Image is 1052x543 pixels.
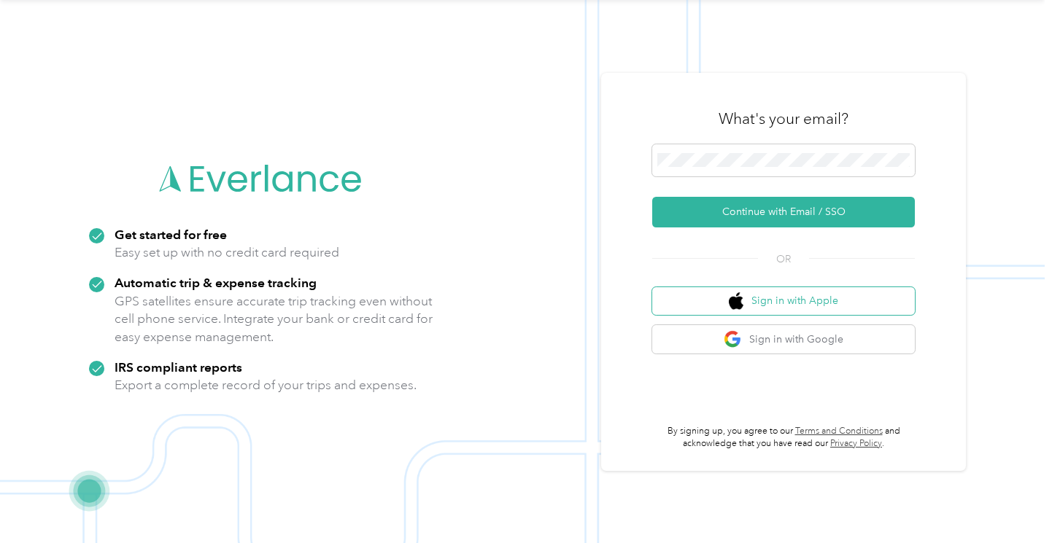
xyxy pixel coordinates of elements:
p: Easy set up with no credit card required [115,243,339,262]
p: GPS satellites ensure accurate trip tracking even without cell phone service. Integrate your bank... [115,292,433,346]
a: Privacy Policy [830,438,882,449]
span: OR [758,251,809,267]
p: By signing up, you agree to our and acknowledge that you have read our . [652,425,915,450]
h3: What's your email? [719,109,848,129]
strong: Get started for free [115,227,227,242]
img: apple logo [729,292,743,310]
p: Export a complete record of your trips and expenses. [115,376,417,394]
button: Continue with Email / SSO [652,197,915,227]
strong: Automatic trip & expense tracking [115,275,317,290]
a: Terms and Conditions [795,426,883,437]
button: google logoSign in with Google [652,325,915,353]
img: google logo [724,330,742,348]
strong: IRS compliant reports [115,359,242,375]
button: apple logoSign in with Apple [652,287,915,316]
